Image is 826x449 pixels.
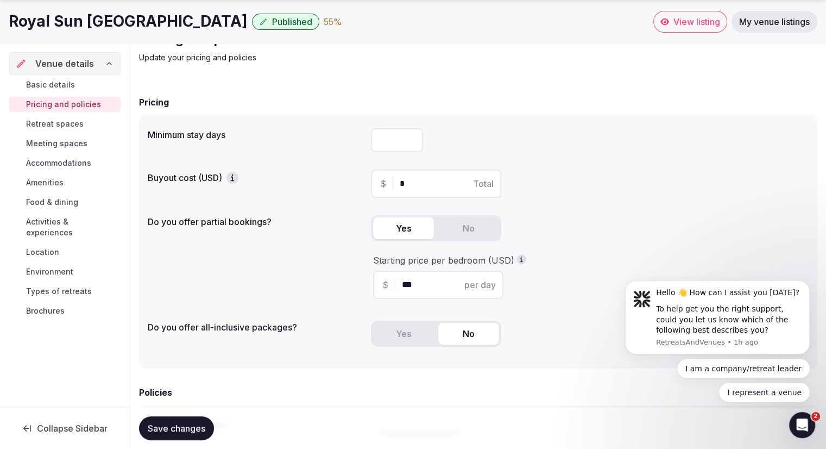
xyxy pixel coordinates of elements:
[148,423,205,434] span: Save changes
[9,303,121,319] a: Brochures
[673,16,720,27] span: View listing
[464,278,496,291] span: per day
[9,155,121,171] a: Accommodations
[37,423,108,434] span: Collapse Sidebar
[9,214,121,240] a: Activities & experiences
[373,323,434,345] button: Yes
[438,323,499,345] button: No
[732,11,817,33] a: My venue listings
[139,416,214,440] button: Save changes
[789,412,815,438] iframe: Intercom live chat
[381,177,386,190] span: $
[26,177,64,188] span: Amenities
[148,172,362,184] label: Buyout cost (USD)
[383,278,388,291] span: $
[609,272,826,409] iframe: Intercom notifications message
[139,52,504,63] p: Update your pricing and policies
[9,116,121,132] a: Retreat spaces
[473,177,494,190] span: Total
[438,217,499,239] button: No
[26,79,75,90] span: Basic details
[26,99,101,110] span: Pricing and policies
[252,14,319,30] button: Published
[26,305,65,316] span: Brochures
[9,245,121,260] a: Location
[811,412,820,421] span: 2
[9,284,121,299] a: Types of retreats
[26,119,84,129] span: Retreat spaces
[9,175,121,190] a: Amenities
[9,77,121,92] a: Basic details
[26,197,78,208] span: Food & dining
[148,217,362,226] label: Do you offer partial bookings?
[9,97,121,112] a: Pricing and policies
[26,138,87,149] span: Meeting spaces
[26,286,92,297] span: Types of retreats
[9,11,248,32] h1: Royal Sun [GEOGRAPHIC_DATA]
[324,15,342,28] div: 55 %
[26,158,91,169] span: Accommodations
[26,247,59,258] span: Location
[373,254,806,266] div: Starting price per bedroom (USD)
[26,266,73,277] span: Environment
[226,172,238,184] button: Buyout cost (USD)
[139,386,172,399] h2: Policies
[272,16,312,27] span: Published
[9,416,121,440] button: Collapse Sidebar
[739,16,810,27] span: My venue listings
[373,217,434,239] button: Yes
[9,264,121,279] a: Environment
[35,57,94,70] span: Venue details
[324,15,342,28] button: 55%
[653,11,727,33] a: View listing
[148,323,362,332] label: Do you offer all-inclusive packages?
[9,195,121,210] a: Food & dining
[148,130,362,139] label: Minimum stay days
[26,216,116,238] span: Activities & experiences
[9,136,121,151] a: Meeting spaces
[139,96,169,109] h2: Pricing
